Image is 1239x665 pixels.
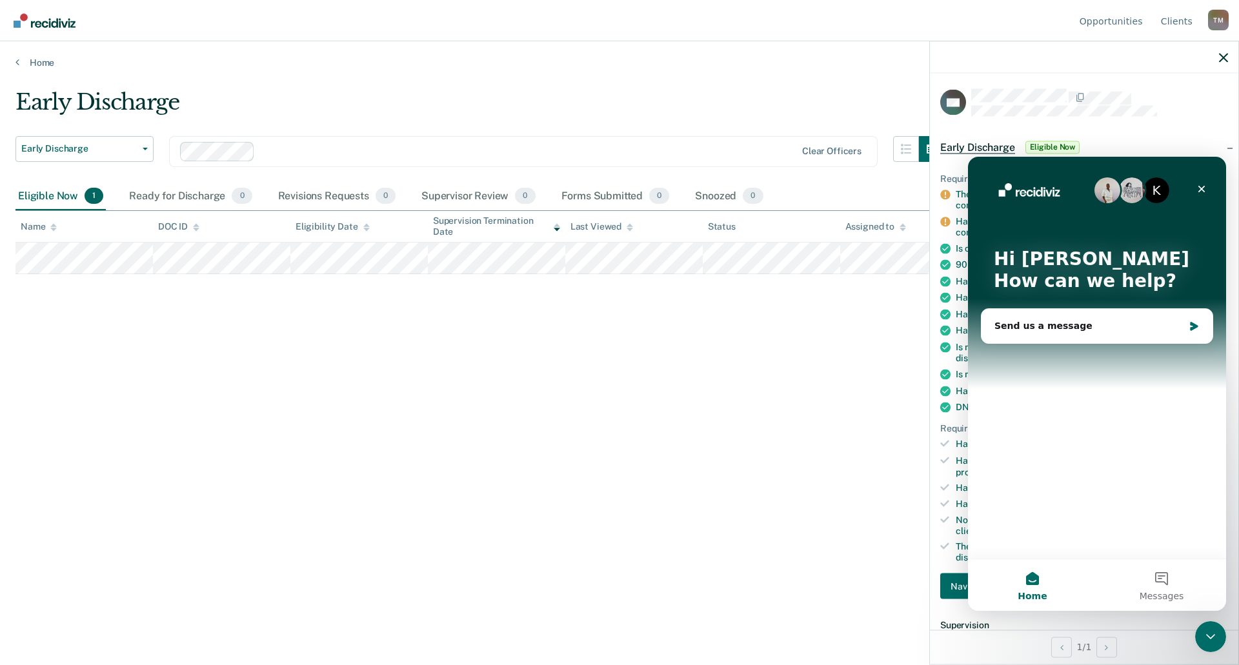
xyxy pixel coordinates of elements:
span: Early Discharge [940,141,1015,154]
iframe: Intercom live chat [968,157,1226,611]
div: Early DischargeEligible Now [930,126,1238,168]
div: Clear officers [802,146,861,157]
span: discharge [956,353,1007,363]
div: Not excluded from early discharge via court order (for probation clients [956,514,1228,536]
div: Assigned to [845,221,906,232]
a: Home [15,57,1224,68]
div: Requirements for officers to check [940,422,1228,433]
div: Has no violation incidents dated within the past 6 [956,385,1228,396]
iframe: Intercom live chat [1195,621,1226,652]
div: T M [1208,10,1229,30]
div: There are one or more registered victims in this case. Please complete victim notification. [956,189,1228,211]
div: Has no pending criminal charges or active [956,439,1228,450]
div: Last Viewed [570,221,633,232]
span: 0 [376,188,396,204]
div: Supervision Termination Date [433,215,560,237]
span: 1 [85,188,103,204]
div: Has completed any court-ordered interventions and/or [956,455,1228,477]
div: Requirements validated by data from ICON [940,173,1228,184]
div: There is a registered victim in ICON. Contact required before [956,541,1228,563]
span: 0 [232,188,252,204]
a: Navigate to form link [940,573,1038,599]
span: 0 [743,188,763,204]
span: 0 [649,188,669,204]
div: DNA has been collected and successfully uploaded to [956,401,1228,412]
span: Eligible Now [1025,141,1080,154]
div: Name [21,221,57,232]
div: Has no violation reports in the past 6 [956,275,1228,287]
span: programming [956,466,1022,477]
div: Revisions Requests [276,183,398,211]
button: Previous Opportunity [1051,637,1072,657]
div: 90 days have passed since case [956,259,1228,271]
div: Eligibility Date [296,221,370,232]
dt: Supervision [940,620,1228,631]
div: Early Discharge [15,89,945,126]
div: Has open interventions in ICON. Please ensure client has completed court-ordered interventions. [956,215,1228,237]
div: Forms Submitted [559,183,672,211]
div: Has paid restitution in [956,482,1228,493]
div: Has paid their most recent supervision [956,324,1228,336]
div: Supervisor Review [419,183,538,211]
img: Recidiviz [14,14,76,28]
button: Navigate to form [940,573,1032,599]
div: Is not serving for an offense that is ineligible for early [956,341,1228,363]
div: DOC ID [158,221,199,232]
span: discharge. [956,552,1000,562]
span: Early Discharge [21,143,137,154]
button: Profile dropdown button [1208,10,1229,30]
button: Next Opportunity [1096,637,1117,657]
div: Eligible Now [15,183,106,211]
div: Has no sex offender [956,308,1228,319]
div: Is on supervision level [956,243,1228,254]
div: Is not [DATE] of discharge [956,368,1228,380]
div: Ready for Discharge [126,183,254,211]
div: Has paid court fees in full (for probation [956,499,1228,510]
span: 0 [515,188,535,204]
div: Status [708,221,736,232]
div: Snoozed [692,183,765,211]
div: 1 / 1 [930,630,1238,664]
div: Has no open supervision [956,292,1228,304]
